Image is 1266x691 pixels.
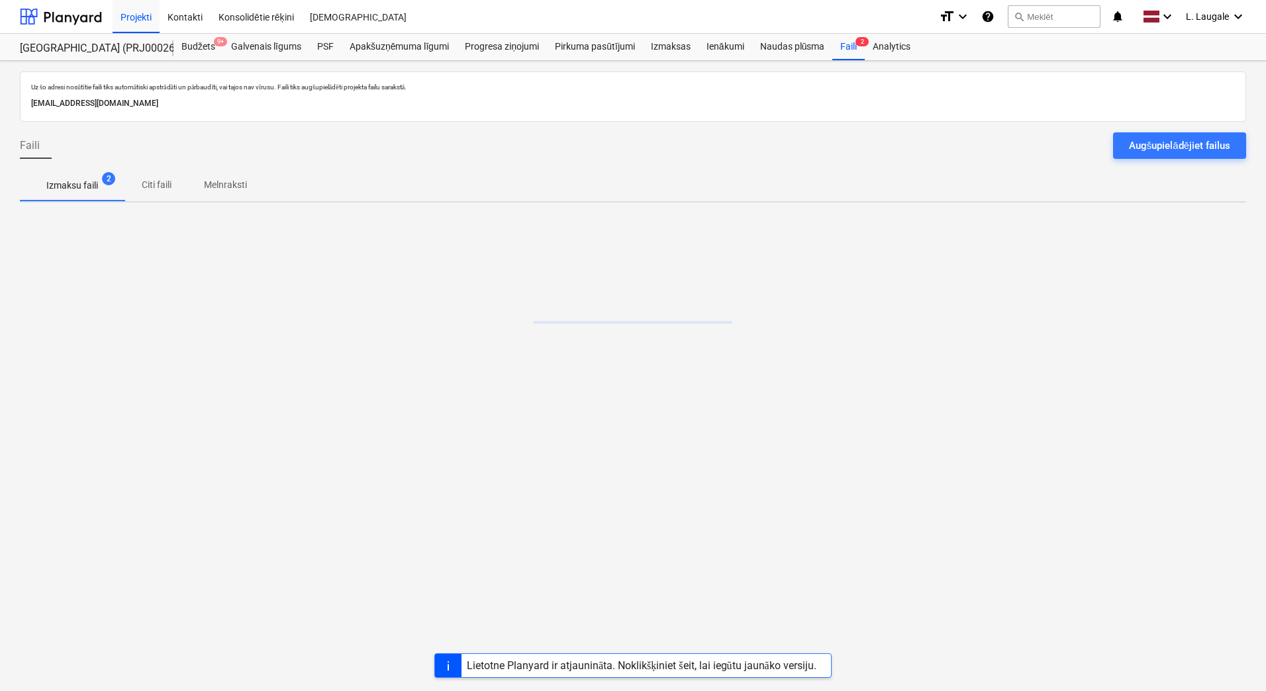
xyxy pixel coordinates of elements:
div: Augšupielādējiet failus [1129,137,1230,154]
a: Izmaksas [643,34,699,60]
a: Naudas plūsma [752,34,833,60]
a: Ienākumi [699,34,752,60]
span: Faili [20,138,40,154]
a: Apakšuzņēmuma līgumi [342,34,457,60]
span: 9+ [214,37,227,46]
a: Galvenais līgums [223,34,309,60]
span: 2 [855,37,869,46]
a: Pirkuma pasūtījumi [547,34,643,60]
span: 2 [102,172,115,185]
p: Melnraksti [204,178,247,192]
a: Analytics [865,34,918,60]
div: [GEOGRAPHIC_DATA] (PRJ0002627, K-1 un K-2(2.kārta) 2601960 [20,42,158,56]
div: Budžets [173,34,223,60]
a: Budžets9+ [173,34,223,60]
p: Izmaksu faili [46,179,98,193]
a: Faili2 [832,34,865,60]
a: PSF [309,34,342,60]
div: Lietotne Planyard ir atjaunināta. Noklikšķiniet šeit, lai iegūtu jaunāko versiju. [467,659,816,672]
div: Faili [832,34,865,60]
p: Citi faili [140,178,172,192]
p: Uz šo adresi nosūtītie faili tiks automātiski apstrādāti un pārbaudīti, vai tajos nav vīrusu. Fai... [31,83,1235,91]
p: [EMAIL_ADDRESS][DOMAIN_NAME] [31,97,1235,111]
button: Augšupielādējiet failus [1113,132,1246,159]
a: Progresa ziņojumi [457,34,547,60]
iframe: Chat Widget [1200,627,1266,691]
